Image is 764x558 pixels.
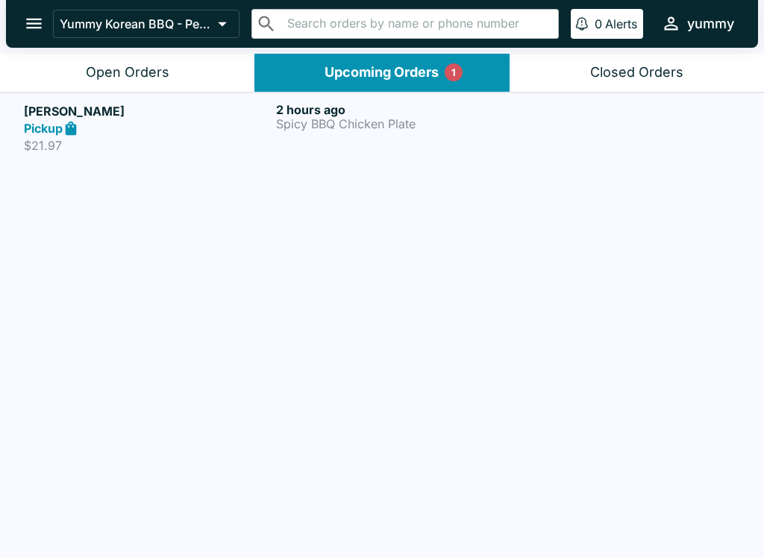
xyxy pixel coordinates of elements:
div: yummy [687,15,734,33]
input: Search orders by name or phone number [283,13,552,34]
p: Yummy Korean BBQ - Pearlridge [60,16,212,31]
h6: 2 hours ago [276,102,522,117]
p: $21.97 [24,138,270,153]
div: Open Orders [86,64,169,81]
p: Spicy BBQ Chicken Plate [276,117,522,131]
div: Closed Orders [590,64,683,81]
button: Yummy Korean BBQ - Pearlridge [53,10,239,38]
strong: Pickup [24,121,63,136]
button: yummy [655,7,740,40]
p: 1 [451,65,456,80]
p: Alerts [605,16,637,31]
h5: [PERSON_NAME] [24,102,270,120]
p: 0 [595,16,602,31]
div: Upcoming Orders [325,64,439,81]
button: open drawer [15,4,53,43]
